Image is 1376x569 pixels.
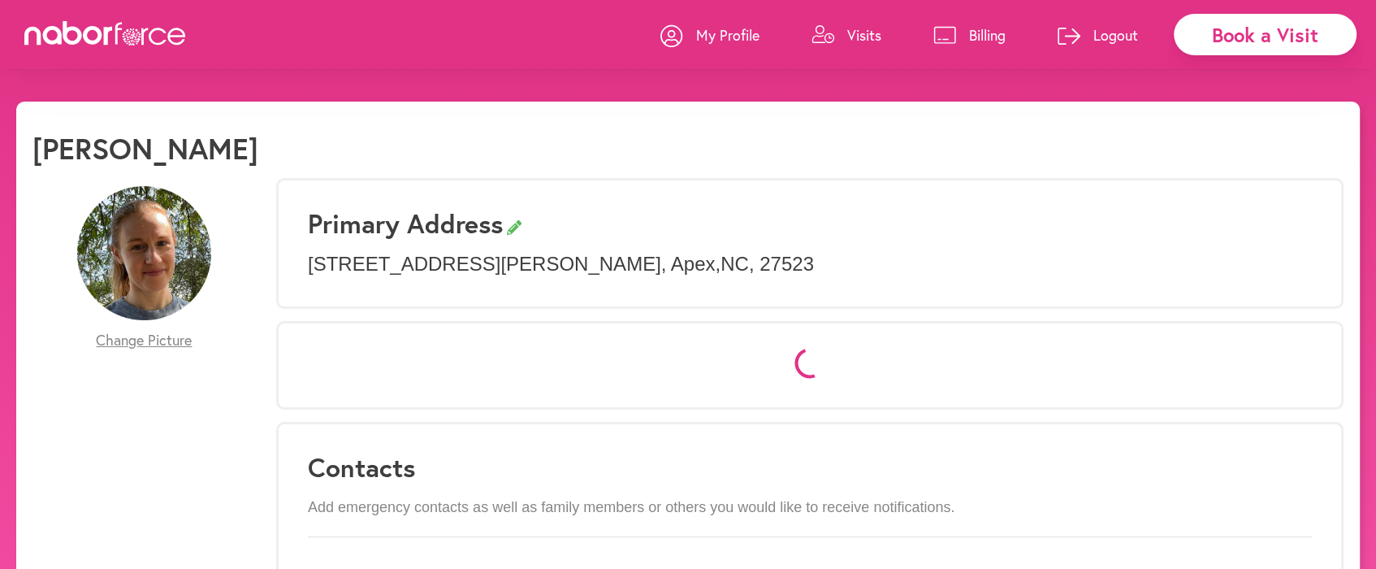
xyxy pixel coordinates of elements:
[696,25,759,45] p: My Profile
[77,186,211,320] img: R5TTjZPcTWyS11JnzpDv
[308,499,1312,517] p: Add emergency contacts as well as family members or others you would like to receive notifications.
[1174,14,1357,55] div: Book a Visit
[933,11,1006,59] a: Billing
[811,11,881,59] a: Visits
[308,253,1312,276] p: [STREET_ADDRESS][PERSON_NAME] , Apex , NC , 27523
[660,11,759,59] a: My Profile
[308,452,1312,483] h3: Contacts
[308,208,1312,239] h3: Primary Address
[1093,25,1138,45] p: Logout
[969,25,1006,45] p: Billing
[1058,11,1138,59] a: Logout
[32,131,258,166] h1: [PERSON_NAME]
[847,25,881,45] p: Visits
[96,332,192,350] span: Change Picture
